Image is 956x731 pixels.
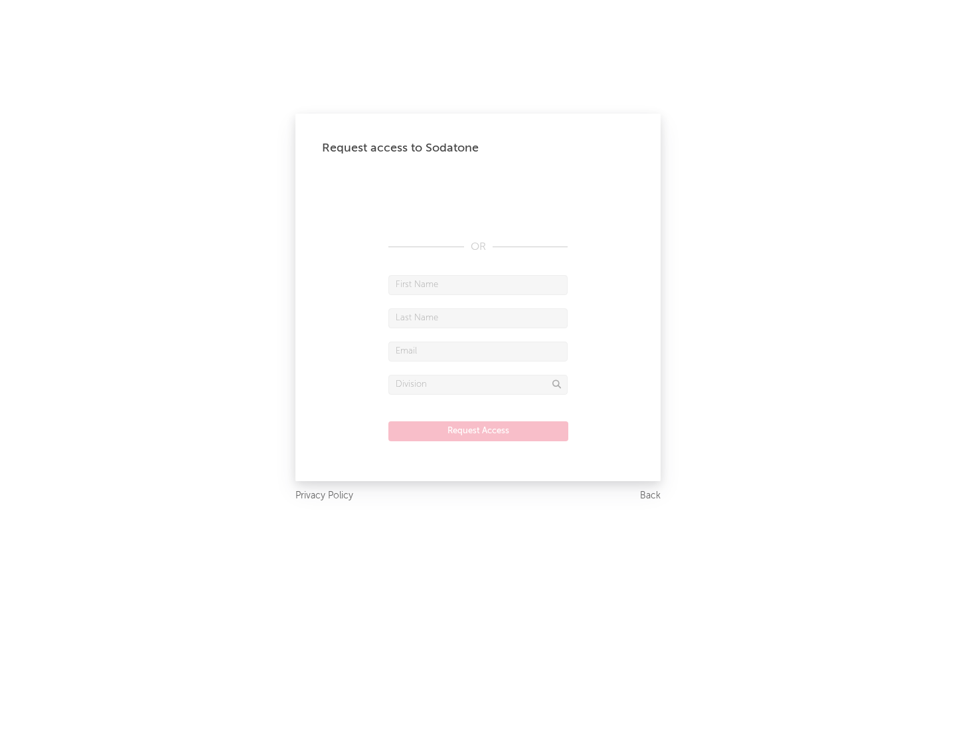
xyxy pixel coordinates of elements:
input: Email [388,342,568,362]
input: Division [388,375,568,395]
button: Request Access [388,421,568,441]
div: Request access to Sodatone [322,140,634,156]
input: Last Name [388,308,568,328]
a: Privacy Policy [295,488,353,504]
a: Back [640,488,661,504]
input: First Name [388,275,568,295]
div: OR [388,239,568,255]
